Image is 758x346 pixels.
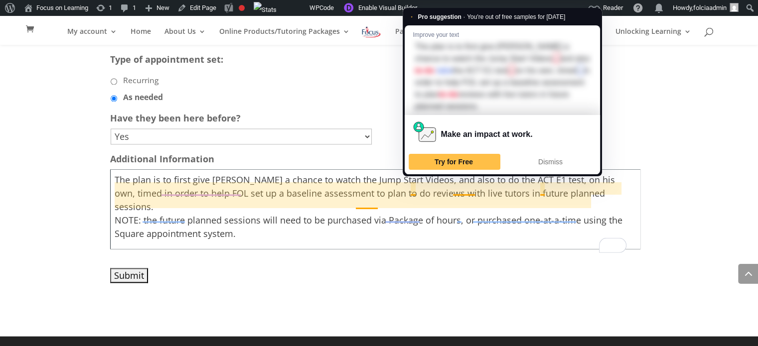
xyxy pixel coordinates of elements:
[123,92,163,104] label: As needed
[693,4,727,11] span: folciaadmin
[361,25,382,39] img: Focus on Learning
[219,28,350,45] a: Online Products/Tutoring Packages
[239,5,245,11] div: Focus keyphrase not set
[110,169,640,249] textarea: To enrich screen reader interactions, please activate Accessibility in Grammarly extension settings
[395,28,465,45] a: Parents/Students
[110,113,241,124] label: Have they been here before?
[131,28,151,45] a: Home
[110,153,214,165] label: Additional Information
[164,28,206,45] a: About Us
[110,54,223,65] label: Type of appointment set:
[123,75,159,87] label: Recurring
[615,28,691,45] a: Unlocking Learning
[110,268,148,283] input: Submit
[254,2,277,18] img: Views over 48 hours. Click for more Jetpack Stats.
[67,28,117,45] a: My account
